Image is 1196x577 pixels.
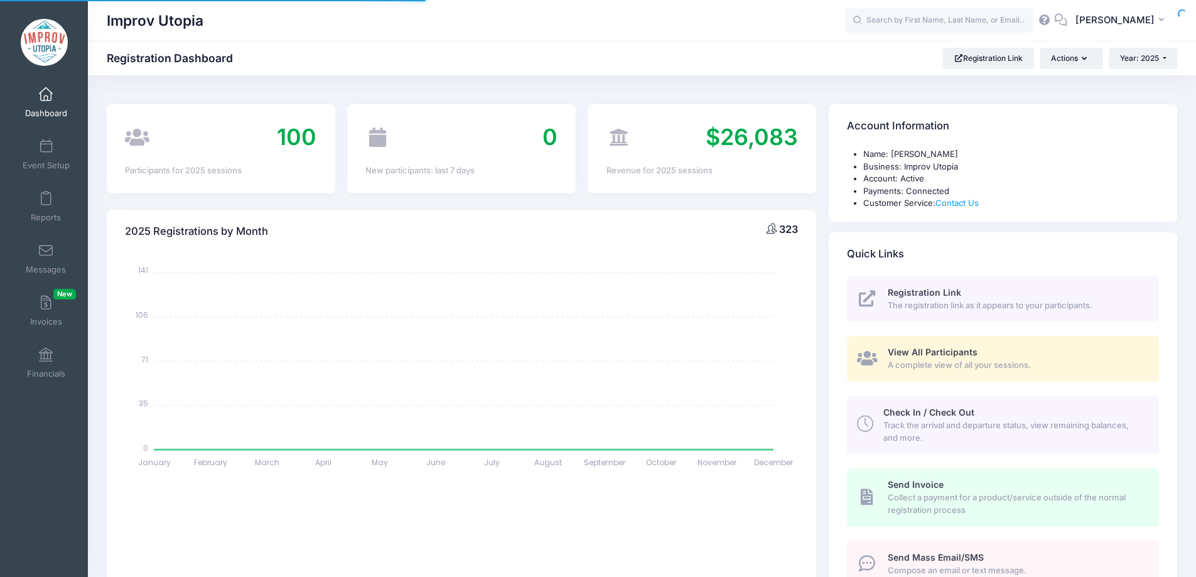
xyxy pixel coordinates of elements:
[863,197,1159,210] li: Customer Service:
[21,19,68,66] img: Improv Utopia
[935,198,979,208] a: Contact Us
[863,161,1159,173] li: Business: Improv Utopia
[863,173,1159,185] li: Account: Active
[125,213,268,249] h4: 2025 Registrations by Month
[1040,48,1102,69] button: Actions
[883,407,974,418] span: Check In / Check Out
[125,164,316,177] div: Participants for 2025 sessions
[16,132,76,176] a: Event Setup
[779,223,798,235] span: 323
[1075,13,1155,27] span: [PERSON_NAME]
[255,457,279,468] tspan: March
[1120,53,1159,63] span: Year: 2025
[847,276,1159,322] a: Registration Link The registration link as it appears to your participants.
[847,236,904,272] h4: Quick Links
[141,353,148,364] tspan: 71
[646,457,677,468] tspan: October
[31,212,61,223] span: Reports
[943,48,1034,69] a: Registration Link
[107,6,203,35] h1: Improv Utopia
[365,164,557,177] div: New participants: last 7 days
[426,457,445,468] tspan: June
[847,109,949,144] h4: Account Information
[23,160,70,171] span: Event Setup
[136,310,148,320] tspan: 106
[606,164,798,177] div: Revenue for 2025 sessions
[16,289,76,333] a: InvoicesNew
[107,51,244,65] h1: Registration Dashboard
[143,442,148,453] tspan: 0
[888,564,1145,577] span: Compose an email or text message.
[888,479,944,490] span: Send Invoice
[53,289,76,299] span: New
[845,8,1033,33] input: Search by First Name, Last Name, or Email...
[26,264,66,275] span: Messages
[888,347,978,357] span: View All Participants
[883,419,1145,444] span: Track the arrival and departure status, view remaining balances, and more.
[138,265,148,276] tspan: 141
[863,185,1159,198] li: Payments: Connected
[16,80,76,124] a: Dashboard
[847,336,1159,382] a: View All Participants A complete view of all your sessions.
[484,457,500,468] tspan: July
[16,185,76,229] a: Reports
[30,316,62,327] span: Invoices
[847,468,1159,526] a: Send Invoice Collect a payment for a product/service outside of the normal registration process
[847,396,1159,454] a: Check In / Check Out Track the arrival and departure status, view remaining balances, and more.
[27,369,65,379] span: Financials
[542,123,558,151] span: 0
[706,123,798,151] span: $26,083
[888,287,961,298] span: Registration Link
[863,148,1159,161] li: Name: [PERSON_NAME]
[1067,6,1177,35] button: [PERSON_NAME]
[535,457,563,468] tspan: August
[194,457,227,468] tspan: February
[139,398,148,409] tspan: 35
[888,299,1145,312] span: The registration link as it appears to your participants.
[277,123,316,151] span: 100
[584,457,626,468] tspan: September
[372,457,388,468] tspan: May
[888,492,1145,516] span: Collect a payment for a product/service outside of the normal registration process
[888,359,1145,372] span: A complete view of all your sessions.
[1109,48,1177,69] button: Year: 2025
[16,237,76,281] a: Messages
[138,457,171,468] tspan: January
[25,108,67,119] span: Dashboard
[754,457,794,468] tspan: December
[888,552,984,563] span: Send Mass Email/SMS
[16,341,76,385] a: Financials
[315,457,331,468] tspan: April
[698,457,737,468] tspan: November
